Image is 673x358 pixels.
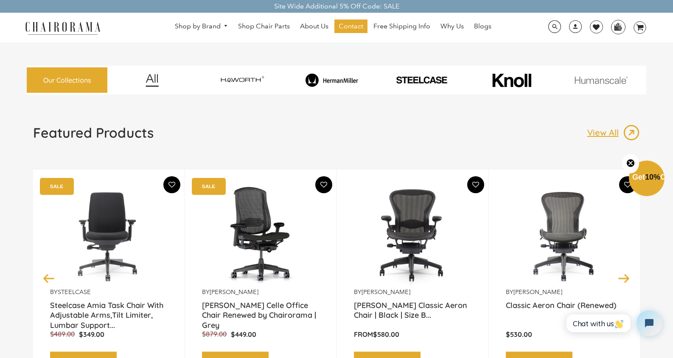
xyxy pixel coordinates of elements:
img: Classic Aeron Chair (Renewed) - chairorama [506,182,623,288]
p: From [354,330,471,339]
span: $489.00 [50,330,75,338]
span: $449.00 [231,330,256,339]
span: Why Us [440,22,464,31]
img: image_8_173eb7e0-7579-41b4-bc8e-4ba0b8ba93e8.png [289,73,375,87]
button: Add To Wishlist [467,176,484,193]
img: PHOTO-2024-07-09-00-53-10-removebg-preview.png [378,75,465,85]
p: by [50,288,168,296]
span: $580.00 [373,330,399,339]
a: Amia Chair by chairorama.com Renewed Amia Chair chairorama.com [50,182,168,288]
img: image_12.png [129,74,176,87]
img: WhatsApp_Image_2024-07-12_at_16.23.01.webp [611,20,625,33]
a: [PERSON_NAME] [362,288,410,296]
img: Amia Chair by chairorama.com [50,182,168,288]
span: About Us [300,22,328,31]
img: image_7_14f0750b-d084-457f-979a-a1ab9f6582c4.png [199,71,285,89]
span: $879.00 [202,330,227,338]
span: $349.00 [79,330,104,339]
a: [PERSON_NAME] [513,288,562,296]
span: Blogs [474,22,491,31]
text: SALE [202,183,215,189]
a: Steelcase [58,288,91,296]
a: Classic Aeron Chair (Renewed) - chairorama Classic Aeron Chair (Renewed) - chairorama [506,182,623,288]
text: SALE [50,183,63,189]
p: View All [587,127,623,138]
span: Shop Chair Parts [238,22,290,31]
button: Add To Wishlist [315,176,332,193]
a: Herman Miller Classic Aeron Chair | Black | Size B (Renewed) - chairorama Herman Miller Classic A... [354,182,471,288]
button: Next [617,271,631,286]
span: Contact [339,22,363,31]
a: Why Us [436,19,468,33]
span: 10% [645,173,660,181]
a: Our Collections [27,67,107,93]
button: Close teaser [622,154,639,173]
a: Shop Chair Parts [234,19,294,33]
a: Free Shipping Info [369,19,435,33]
a: Featured Products [33,124,154,148]
p: by [202,288,320,296]
div: Get10%OffClose teaser [629,161,665,197]
button: Add To Wishlist [163,176,180,193]
a: Shop by Brand [171,20,233,33]
img: image_10_1.png [473,72,550,88]
nav: DesktopNavigation [141,19,525,35]
a: [PERSON_NAME] Celle Office Chair Renewed by Chairorama | Grey [202,300,320,322]
a: [PERSON_NAME] Classic Aeron Chair | Black | Size B... [354,300,471,322]
a: Contact [334,19,367,33]
a: [PERSON_NAME] [210,288,258,296]
p: by [354,288,471,296]
span: Free Shipping Info [373,22,430,31]
img: image_11.png [558,76,644,84]
button: Add To Wishlist [619,176,636,193]
p: by [506,288,623,296]
a: Herman Miller Celle Office Chair Renewed by Chairorama | Grey - chairorama Herman Miller Celle Of... [202,182,320,288]
a: Blogs [470,19,496,33]
a: Steelcase Amia Task Chair With Adjustable Arms,Tilt Limiter, Lumbar Support... [50,300,168,322]
a: About Us [296,19,333,33]
img: chairorama [20,20,105,35]
button: Previous [42,271,56,286]
img: Herman Miller Celle Office Chair Renewed by Chairorama | Grey - chairorama [202,182,320,288]
h1: Featured Products [33,124,154,141]
a: View All [587,124,640,141]
a: Classic Aeron Chair (Renewed) [506,300,623,322]
span: Get Off [632,173,671,181]
img: Herman Miller Classic Aeron Chair | Black | Size B (Renewed) - chairorama [354,182,471,288]
span: $530.00 [506,330,532,339]
iframe: Tidio Chat [557,303,669,343]
img: image_13.png [623,124,640,141]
